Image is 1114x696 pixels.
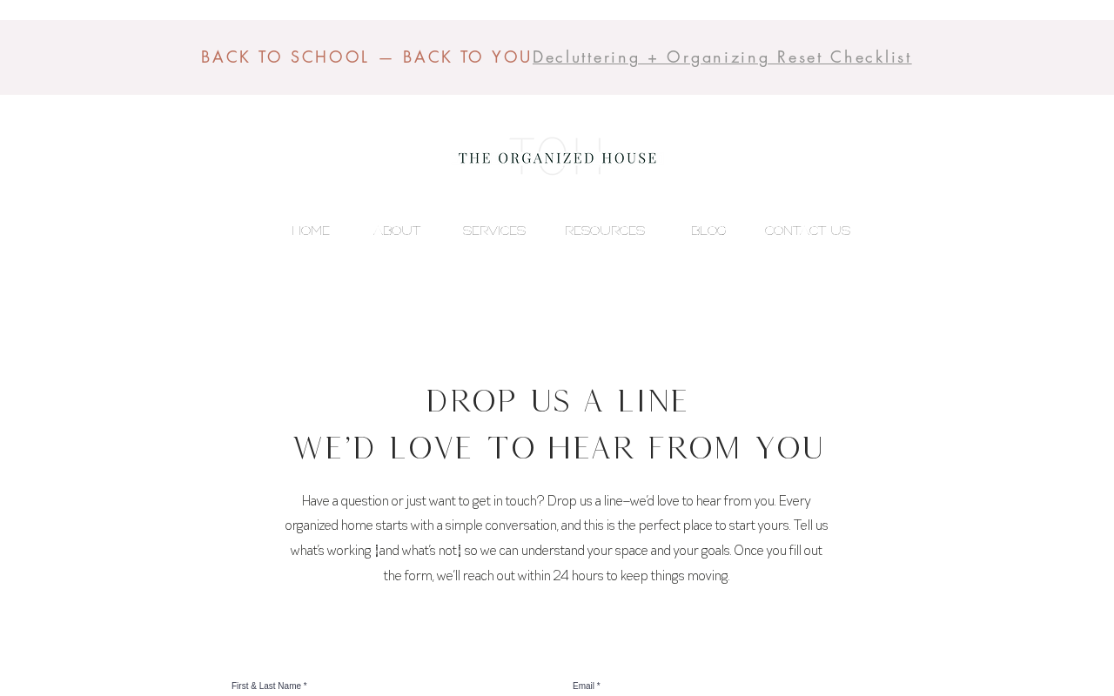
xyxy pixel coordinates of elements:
[429,217,534,244] a: SERVICES
[365,217,429,244] p: ABOUT
[131,377,983,471] h1: Drop Us a Line We'd Love to Hear from You
[534,217,654,244] a: RESOURCES
[654,217,735,244] a: BLOG
[533,46,912,67] span: Decluttering + Organizing Reset Checklist
[451,122,664,191] img: the organized house
[254,217,339,244] a: HOME
[283,217,339,244] p: HOME
[572,682,877,691] label: Email
[556,217,654,244] p: RESOURCES
[231,682,535,691] label: First & Last Name
[339,217,429,244] a: ABOUT
[201,46,533,67] span: BACK TO SCHOOL — BACK TO YOU
[533,47,912,67] a: Decluttering + Organizing Reset Checklist
[682,217,735,244] p: BLOG
[254,217,859,244] nav: Site
[735,217,859,244] a: CONTACT US
[756,217,859,244] p: CONTACT US
[285,492,829,584] span: Have a question or just want to get in touch? Drop us a line—we’d love to hear from you. Every or...
[454,217,534,244] p: SERVICES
